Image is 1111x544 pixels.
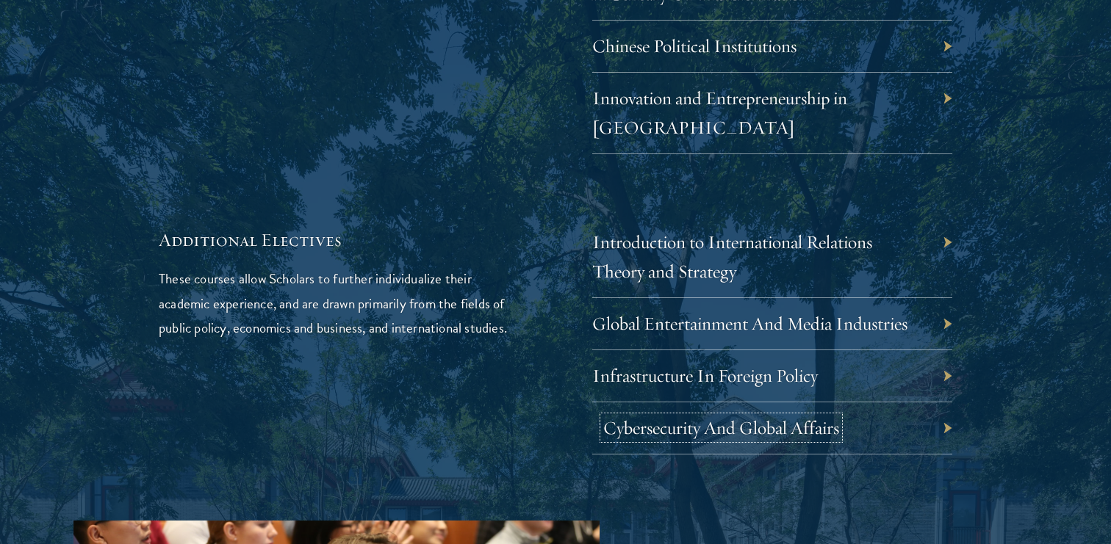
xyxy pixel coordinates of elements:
[592,312,907,335] a: Global Entertainment And Media Industries
[592,35,797,57] a: Chinese Political Institutions
[159,266,519,339] p: These courses allow Scholars to further individualize their academic experience, and are drawn pr...
[159,228,519,253] h5: Additional Electives
[592,231,872,283] a: Introduction to International Relations Theory and Strategy
[592,364,818,387] a: Infrastructure In Foreign Policy
[603,416,839,439] a: Cybersecurity And Global Affairs
[592,87,847,139] a: Innovation and Entrepreneurship in [GEOGRAPHIC_DATA]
